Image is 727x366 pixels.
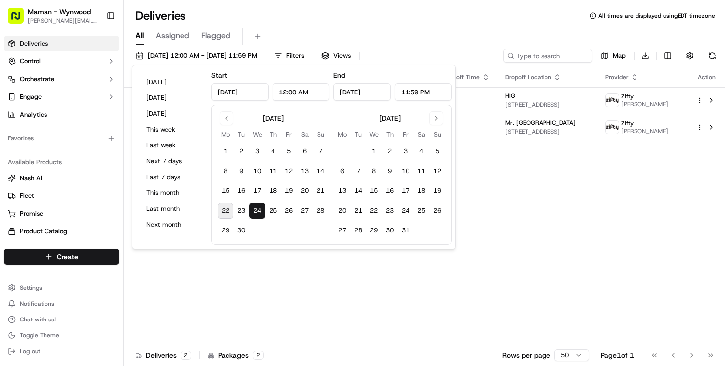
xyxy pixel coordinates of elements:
span: • [84,153,87,161]
button: Notifications [4,297,119,311]
button: Orchestrate [4,71,119,87]
img: 1736555255976-a54dd68f-1ca7-489b-9aae-adbdc363a1c4 [20,154,28,162]
button: Settings [4,281,119,295]
button: 21 [350,203,366,219]
span: Filters [286,51,304,60]
button: Promise [4,206,119,222]
button: Maman - Wynwood [28,7,91,17]
button: 22 [218,203,233,219]
button: [DATE] [142,91,201,105]
button: Nash AI [4,170,119,186]
button: 26 [281,203,297,219]
p: Welcome 👋 [10,40,180,55]
span: [DATE] [89,153,109,161]
p: Rows per page [502,350,550,360]
div: 2 [181,351,191,360]
img: 1724597045416-56b7ee45-8013-43a0-a6f9-03cb97ddad50 [21,94,39,112]
button: 14 [313,163,328,179]
span: Zifty [621,92,634,100]
button: 1 [366,143,382,159]
input: Time [273,83,330,101]
th: Sunday [429,129,445,139]
label: End [333,71,345,80]
span: Mr. [GEOGRAPHIC_DATA] [505,119,576,127]
span: All times are displayed using EDT timezone [598,12,715,20]
button: 4 [413,143,429,159]
span: Provider [605,73,629,81]
a: Deliveries [4,36,119,51]
a: Promise [8,209,115,218]
button: 16 [382,183,398,199]
button: 4 [265,143,281,159]
div: We're available if you need us! [45,104,136,112]
input: Type to search [503,49,592,63]
th: Monday [334,129,350,139]
button: 12 [429,163,445,179]
span: [PERSON_NAME] [621,127,668,135]
button: 10 [398,163,413,179]
button: Last 7 days [142,170,201,184]
button: 10 [249,163,265,179]
span: [PERSON_NAME][EMAIL_ADDRESS][DOMAIN_NAME] [28,17,98,25]
button: Filters [270,49,309,63]
button: 19 [429,183,445,199]
button: 28 [313,203,328,219]
button: 23 [233,203,249,219]
button: 8 [366,163,382,179]
input: Got a question? Start typing here... [26,64,178,74]
button: 21 [313,183,328,199]
button: Go to previous month [220,111,233,125]
span: Pylon [98,245,120,253]
button: 29 [366,223,382,238]
button: 25 [413,203,429,219]
button: Fleet [4,188,119,204]
button: 31 [398,223,413,238]
button: 23 [382,203,398,219]
button: Log out [4,344,119,358]
a: Powered byPylon [70,245,120,253]
span: Notifications [20,300,54,308]
span: [STREET_ADDRESS] [505,128,590,136]
span: [DATE] 12:00 AM - [DATE] 11:59 PM [148,51,257,60]
button: See all [153,127,180,138]
button: [DATE] 12:00 AM - [DATE] 11:59 PM [132,49,262,63]
div: Packages [208,350,264,360]
span: Chat with us! [20,316,56,323]
button: Maman - Wynwood[PERSON_NAME][EMAIL_ADDRESS][DOMAIN_NAME] [4,4,102,28]
div: Deliveries [136,350,191,360]
span: Settings [20,284,42,292]
span: Promise [20,209,43,218]
img: zifty-logo-trans-sq.png [606,121,619,134]
button: 20 [297,183,313,199]
span: Klarizel Pensader [31,153,82,161]
div: Available Products [4,154,119,170]
div: 2 [253,351,264,360]
span: Create [57,252,78,262]
th: Thursday [265,129,281,139]
span: Flagged [201,30,230,42]
button: 20 [334,203,350,219]
button: Product Catalog [4,224,119,239]
div: [DATE] [379,113,401,123]
button: 27 [297,203,313,219]
div: Past conversations [10,129,66,137]
button: [DATE] [142,75,201,89]
button: 9 [233,163,249,179]
input: Date [211,83,269,101]
th: Wednesday [249,129,265,139]
button: Last month [142,202,201,216]
span: • [84,180,87,188]
img: Klarizel Pensader [10,144,26,160]
button: 26 [429,203,445,219]
button: 13 [297,163,313,179]
span: Zifty [621,119,634,127]
button: 25 [265,203,281,219]
button: 15 [366,183,382,199]
div: Favorites [4,131,119,146]
th: Tuesday [233,129,249,139]
span: [STREET_ADDRESS] [505,101,590,109]
span: Log out [20,347,40,355]
span: [DATE] [89,180,109,188]
button: This month [142,186,201,200]
button: 11 [265,163,281,179]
